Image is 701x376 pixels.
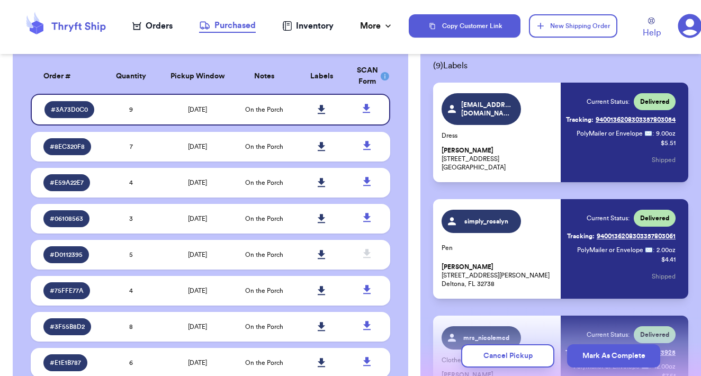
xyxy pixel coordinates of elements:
a: Tracking:9400136208303357803061 [567,228,676,245]
span: Delivered [640,214,669,222]
span: [DATE] [188,288,207,294]
th: Quantity [103,59,160,94]
button: Copy Customer Link [409,14,520,38]
a: Orders [132,20,173,32]
span: 2.00 oz [657,246,676,254]
span: 5 [129,252,133,258]
p: $ 5.51 [661,139,676,147]
span: On the Porch [245,252,283,258]
span: 4 [129,288,133,294]
span: # 3A73D0C0 [51,105,88,114]
span: On the Porch [245,106,283,113]
span: [PERSON_NAME] [442,263,493,271]
p: [STREET_ADDRESS] [GEOGRAPHIC_DATA] [442,146,554,172]
span: Tracking: [567,232,595,240]
span: # E1E1B787 [50,359,81,367]
span: On the Porch [245,360,283,366]
a: Purchased [199,19,256,33]
span: mrs_nicolemcd [461,334,511,342]
th: Labels [293,59,350,94]
span: Delivered [640,330,669,339]
button: New Shipping Order [529,14,617,38]
button: Cancel Pickup [461,344,554,368]
p: Dress [442,131,554,140]
span: Current Status: [587,97,630,106]
span: # 06108563 [50,214,83,223]
span: [DATE] [188,106,207,113]
span: ( 9 ) Labels [433,59,688,72]
span: : [653,246,654,254]
span: [DATE] [188,180,207,186]
span: On the Porch [245,216,283,222]
div: Purchased [199,19,256,32]
span: [PERSON_NAME] [442,147,493,155]
span: 6 [129,360,133,366]
span: # 8EC320F8 [50,142,85,151]
div: SCAN Form [357,65,378,87]
span: On the Porch [245,324,283,330]
span: Delivered [640,97,669,106]
p: [STREET_ADDRESS][PERSON_NAME] Deltona, FL 32738 [442,263,554,288]
th: Notes [236,59,293,94]
th: Pickup Window [160,59,236,94]
span: [DATE] [188,144,207,150]
span: On the Porch [245,180,283,186]
span: simply_rosalyn [461,217,511,226]
div: More [360,20,393,32]
span: 4 [129,180,133,186]
span: On the Porch [245,144,283,150]
span: On the Porch [245,288,283,294]
span: [DATE] [188,360,207,366]
span: 9 [129,106,133,113]
span: PolyMailer or Envelope ✉️ [577,247,653,253]
span: # E59A22E7 [50,178,84,187]
button: Mark As Complete [567,344,660,368]
span: # D0112395 [50,250,83,259]
span: : [652,129,654,138]
button: Shipped [652,148,676,172]
a: Tracking:9400136208303357803054 [566,111,676,128]
span: Current Status: [587,214,630,222]
span: # 3F55B8D2 [50,323,85,331]
span: [DATE] [188,252,207,258]
span: Current Status: [587,330,630,339]
span: 7 [130,144,133,150]
button: Shipped [652,265,676,288]
span: # 75FFE77A [50,287,84,295]
span: 3 [129,216,133,222]
a: Help [643,17,661,39]
span: Help [643,26,661,39]
th: Order # [31,59,103,94]
p: $ 4.41 [661,255,676,264]
span: Tracking: [566,115,594,124]
span: 9.00 oz [656,129,676,138]
span: [EMAIL_ADDRESS][DOMAIN_NAME] [461,101,511,118]
span: [DATE] [188,216,207,222]
span: PolyMailer or Envelope ✉️ [577,130,652,137]
a: Inventory [282,20,334,32]
p: Pen [442,244,554,252]
span: [DATE] [188,324,207,330]
span: 8 [129,324,133,330]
